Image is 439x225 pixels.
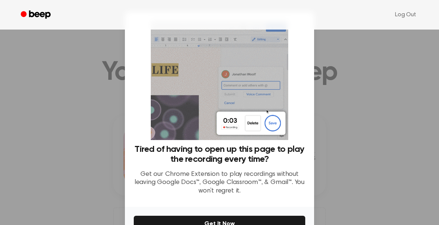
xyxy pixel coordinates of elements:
[134,170,305,195] p: Get our Chrome Extension to play recordings without leaving Google Docs™, Google Classroom™, & Gm...
[16,8,57,22] a: Beep
[151,21,288,140] img: Beep extension in action
[388,6,423,24] a: Log Out
[134,144,305,164] h3: Tired of having to open up this page to play the recording every time?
